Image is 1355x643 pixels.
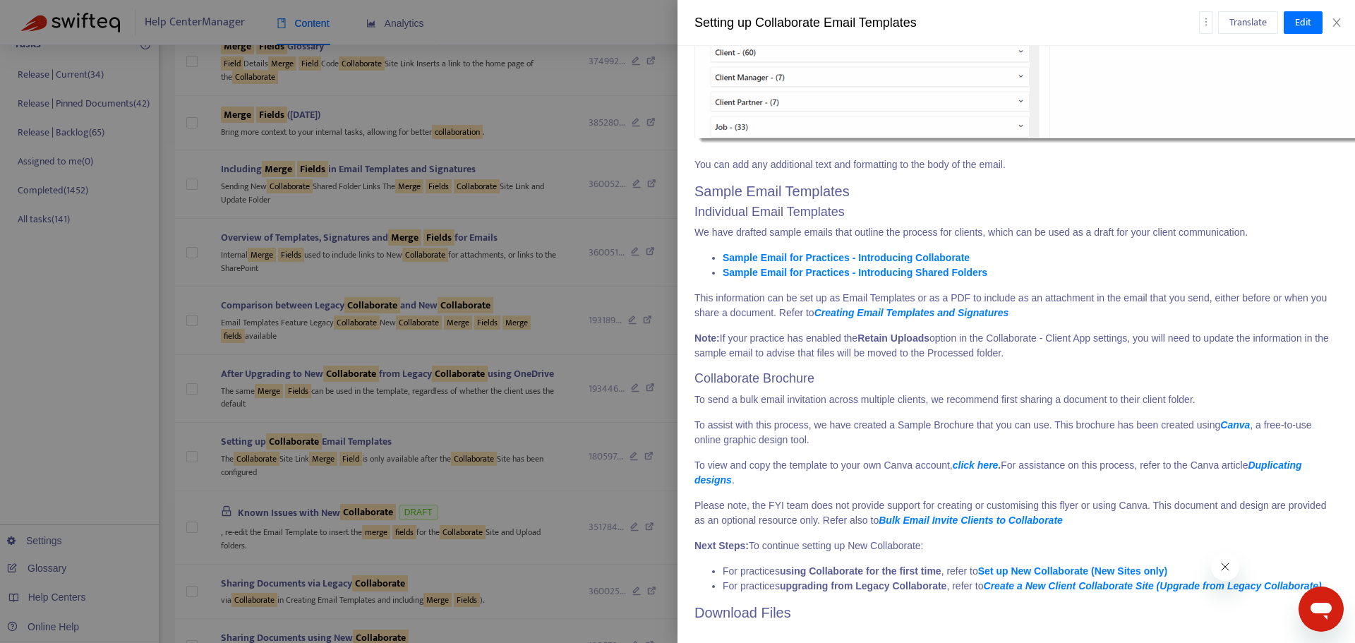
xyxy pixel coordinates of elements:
[978,565,1167,577] a: Set up New Collaborate (New Sites only)
[1331,17,1342,28] span: close
[1295,15,1311,30] span: Edit
[694,371,1338,387] h3: Collaborate Brochure
[694,332,720,344] strong: Note:
[1299,587,1344,632] iframe: Button to launch messaging window
[953,459,999,471] a: click here
[1284,11,1323,34] button: Edit
[857,332,929,344] strong: Retain Uploads
[1218,11,1278,34] button: Translate
[694,604,1338,621] h2: Download Files
[694,183,1338,200] h2: Sample Email Templates
[1201,17,1211,27] span: more
[984,580,1322,591] a: Create a New Client Collaborate Site (Upgrade from Legacy Collaborate)
[694,13,1199,32] div: Setting up Collaborate Email Templates
[694,418,1338,447] p: To assist with this process, we have created a Sample Brochure that you can use. This brochure ha...
[694,331,1338,361] p: If your practice has enabled the option in the Collaborate - Client App settings, you will need t...
[953,459,1001,471] strong: .
[780,565,918,577] strong: using Collaborate for the first
[879,515,1063,526] a: Bulk Email Invite Clients to Collaborate
[1327,16,1347,30] button: Close
[694,498,1338,528] p: Please note, the FYI team does not provide support for creating or customising this flyer or usin...
[1229,15,1267,30] span: Translate
[694,459,1302,486] a: Duplicating designs
[8,10,102,21] span: Hi. Need any help?
[694,392,1338,407] p: To send a bulk email invitation across multiple clients, we recommend first sharing a document to...
[814,307,1009,318] a: Creating Email Templates and Signatures
[723,267,987,278] a: Sample Email for Practices - Introducing Shared Folders
[1199,11,1213,34] button: more
[694,540,749,551] strong: Next Steps:
[694,157,1338,172] p: You can add any additional text and formatting to the body of the email.
[694,225,1338,240] p: We have drafted sample emails that outline the process for clients, which can be used as a draft ...
[723,579,1338,594] li: For practices , refer to
[723,564,1338,579] li: For practices , refer to
[1220,419,1250,431] a: Canva
[1211,553,1239,581] iframe: Close message
[694,539,1338,553] p: To continue setting up New Collaborate:
[694,291,1338,320] p: This information can be set up as Email Templates or as a PDF to include as an attachment in the ...
[723,252,970,263] a: Sample Email for Practices - Introducing Collaborate
[694,205,1338,220] h3: Individual Email Templates
[921,565,941,577] strong: time
[694,458,1338,488] p: To view and copy the template to your own Canva account, For assistance on this process, refer to...
[780,580,946,591] strong: upgrading from Legacy Collaborate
